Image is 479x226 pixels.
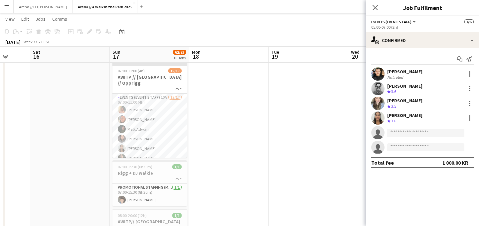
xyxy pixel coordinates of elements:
[36,16,46,22] span: Jobs
[391,118,396,123] span: 3.6
[387,69,422,75] div: [PERSON_NAME]
[172,86,182,91] span: 1 Role
[111,53,120,60] span: 17
[33,49,40,55] span: Sat
[173,55,186,60] div: 10 Jobs
[172,176,182,181] span: 1 Role
[73,0,137,13] button: Arena // A Walk in the Park 2025
[271,49,279,55] span: Tue
[387,98,422,104] div: [PERSON_NAME]
[168,68,182,73] span: 15/17
[387,112,422,118] div: [PERSON_NAME]
[112,49,120,55] span: Sun
[172,164,182,169] span: 1/1
[366,32,479,48] div: Confirmed
[3,15,17,23] a: View
[112,74,187,86] h3: AWITP // [GEOGRAPHIC_DATA] // Opprigg
[21,16,29,22] span: Edit
[442,159,468,166] div: 1 800.00 KR
[118,68,145,73] span: 07:00-11:00 (4h)
[41,39,50,44] div: CEST
[32,53,40,60] span: 16
[464,19,474,24] span: 4/6
[112,59,187,158] app-job-card: Updated07:00-11:00 (4h)15/17AWITP // [GEOGRAPHIC_DATA] // Opprigg1 RoleEvents (Event Staff)10A15/...
[371,19,411,24] span: Events (Event Staff)
[112,170,187,176] h3: Rigg + DJ walkie
[173,50,186,55] span: 62/73
[118,213,147,218] span: 08:00-20:00 (12h)
[371,159,394,166] div: Total fee
[112,184,187,206] app-card-role: Promotional Staffing (Mascot)1/107:00-15:30 (8h30m)[PERSON_NAME]
[387,83,422,89] div: [PERSON_NAME]
[5,39,21,45] div: [DATE]
[192,49,201,55] span: Mon
[387,75,404,80] div: Not rated
[371,25,474,30] div: 05:00-07:00 (2h)
[5,16,15,22] span: View
[19,15,32,23] a: Edit
[14,0,73,13] button: Arena // DJ [PERSON_NAME]
[22,39,39,44] span: Week 33
[350,53,360,60] span: 20
[33,15,48,23] a: Jobs
[191,53,201,60] span: 18
[391,104,396,109] span: 3.5
[172,213,182,218] span: 1/1
[118,164,152,169] span: 07:00-15:30 (8h30m)
[391,89,396,94] span: 3.6
[50,15,70,23] a: Comms
[52,16,67,22] span: Comms
[366,3,479,12] h3: Job Fulfilment
[351,49,360,55] span: Wed
[371,19,417,24] button: Events (Event Staff)
[270,53,279,60] span: 19
[112,160,187,206] app-job-card: 07:00-15:30 (8h30m)1/1Rigg + DJ walkie1 RolePromotional Staffing (Mascot)1/107:00-15:30 (8h30m)[P...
